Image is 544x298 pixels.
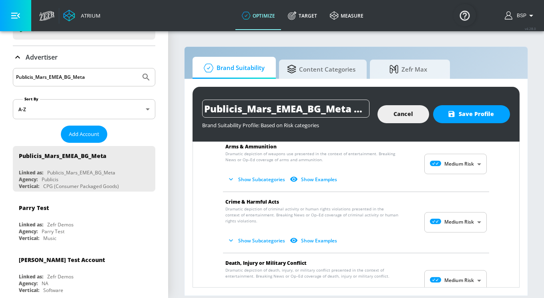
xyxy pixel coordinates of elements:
span: Zefr Max [378,60,439,79]
label: Sort By [23,96,40,102]
button: BSP [505,11,536,20]
button: Show Examples [288,173,340,186]
div: Parry TestLinked as:Zefr DemosAgency:Parry TestVertical:Music [13,198,155,244]
div: [PERSON_NAME] Test AccountLinked as:Zefr DemosAgency:NAVertical:Software [13,250,155,296]
span: Dramatic depiction of death, injury, or military conflict presented in the context of entertainme... [225,267,399,279]
span: Content Categories [287,60,355,79]
button: Submit Search [137,68,155,86]
p: Advertiser [26,53,58,62]
button: Show Examples [288,234,340,247]
div: Linked as: [19,221,43,228]
div: Atrium [78,12,100,19]
a: measure [323,1,370,30]
input: Search by name [16,72,137,82]
button: Save Profile [433,105,510,123]
span: Add Account [69,130,99,139]
div: Publicis_Mars_EMEA_BG_MetaLinked as:Publicis_Mars_EMEA_BG_MetaAgency:PublicisVertical:CPG (Consum... [13,146,155,192]
div: Zefr Demos [47,221,74,228]
span: Cancel [393,109,413,119]
span: Dramatic depiction of weapons use presented in the context of entertainment. Breaking News or Op–... [225,151,399,163]
div: Linked as: [19,169,43,176]
p: Medium Risk [444,219,474,226]
div: NA [42,280,48,287]
div: Brand Suitability Profile: Based on Risk categories [202,118,369,129]
span: login as: bsp_linking@zefr.com [514,13,526,18]
div: Vertical: [19,183,39,190]
span: Arms & Ammunition [225,143,277,150]
div: Publicis_Mars_EMEA_BG_Meta [47,169,115,176]
div: Vertical: [19,235,39,242]
button: Show Subcategories [225,234,288,247]
div: Agency: [19,176,38,183]
div: Parry Test [42,228,64,235]
div: Publicis [42,176,58,183]
button: Open Resource Center [454,4,476,26]
a: Atrium [63,10,100,22]
button: Show Subcategories [225,173,288,186]
div: A-Z [13,99,155,119]
button: Cancel [377,105,429,123]
span: Death, Injury or Military Conflict [225,260,307,266]
span: v 4.28.0 [525,26,536,31]
div: Linked as: [19,273,43,280]
div: CPG (Consumer Packaged Goods) [43,183,119,190]
div: Agency: [19,228,38,235]
div: Vertical: [19,287,39,294]
p: Medium Risk [444,277,474,284]
div: Zefr Demos [47,273,74,280]
span: Crime & Harmful Acts [225,198,279,205]
div: Advertiser [13,46,155,68]
div: Agency: [19,280,38,287]
div: Music [43,235,56,242]
span: Brand Suitability [201,58,265,78]
span: Save Profile [449,109,494,119]
div: Publicis_Mars_EMEA_BG_Meta [19,152,106,160]
p: Medium Risk [444,160,474,168]
div: Software [43,287,63,294]
span: Dramatic depiction of criminal activity or human rights violations presented in the context of en... [225,206,399,224]
div: [PERSON_NAME] Test Account [19,256,105,264]
a: Target [281,1,323,30]
a: optimize [235,1,281,30]
button: Add Account [61,126,107,143]
div: Parry Test [19,204,49,212]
